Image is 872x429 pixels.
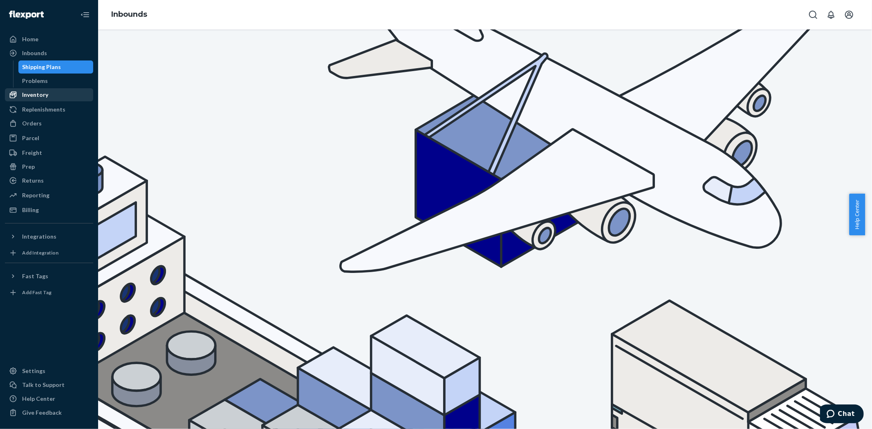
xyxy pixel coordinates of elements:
[22,272,48,280] div: Fast Tags
[5,364,93,378] a: Settings
[22,163,35,171] div: Prep
[22,289,52,296] div: Add Fast Tag
[22,119,42,127] div: Orders
[22,206,39,214] div: Billing
[22,191,49,199] div: Reporting
[5,230,93,243] button: Integrations
[22,49,47,57] div: Inbounds
[5,117,93,130] a: Orders
[5,47,93,60] a: Inbounds
[22,77,48,85] div: Problems
[5,246,93,259] a: Add Integration
[18,74,94,87] a: Problems
[22,177,44,185] div: Returns
[5,189,93,202] a: Reporting
[22,367,45,375] div: Settings
[5,146,93,159] a: Freight
[820,404,864,425] iframe: Opens a widget where you can chat to one of our agents
[5,160,93,173] a: Prep
[5,33,93,46] a: Home
[5,392,93,405] a: Help Center
[22,149,42,157] div: Freight
[5,103,93,116] a: Replenishments
[22,91,48,99] div: Inventory
[105,3,154,27] ol: breadcrumbs
[5,174,93,187] a: Returns
[77,7,93,23] button: Close Navigation
[22,409,62,417] div: Give Feedback
[22,381,65,389] div: Talk to Support
[22,134,39,142] div: Parcel
[22,105,65,114] div: Replenishments
[111,10,147,19] a: Inbounds
[5,88,93,101] a: Inventory
[823,7,839,23] button: Open notifications
[5,378,93,391] button: Talk to Support
[22,395,55,403] div: Help Center
[22,249,58,256] div: Add Integration
[5,132,93,145] a: Parcel
[5,203,93,217] a: Billing
[22,232,56,241] div: Integrations
[22,63,61,71] div: Shipping Plans
[5,286,93,299] a: Add Fast Tag
[22,35,38,43] div: Home
[805,7,821,23] button: Open Search Box
[849,194,865,235] button: Help Center
[18,60,94,74] a: Shipping Plans
[5,270,93,283] button: Fast Tags
[9,11,44,19] img: Flexport logo
[5,406,93,419] button: Give Feedback
[841,7,857,23] button: Open account menu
